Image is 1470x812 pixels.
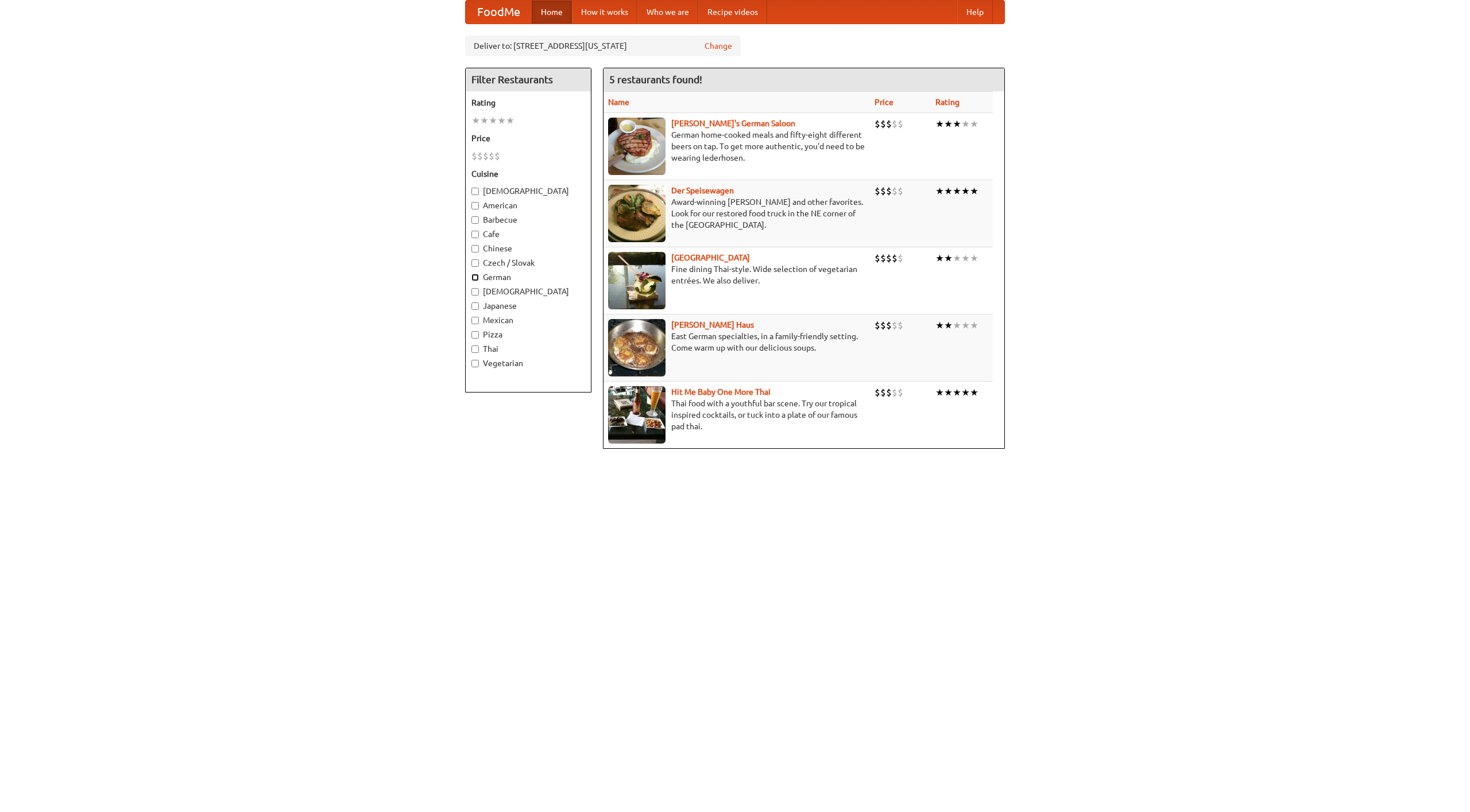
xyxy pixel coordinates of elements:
li: $ [875,185,880,197]
li: ★ [471,114,480,127]
a: [PERSON_NAME]'s German Saloon [671,119,795,128]
li: ★ [944,252,953,265]
a: FoodMe [466,1,532,24]
label: Cafe [471,228,585,240]
li: ★ [970,252,978,265]
li: ★ [953,252,961,265]
p: Fine dining Thai-style. Wide selection of vegetarian entrées. We also deliver. [608,263,865,286]
a: Rating [935,98,960,107]
li: ★ [935,185,944,197]
li: ★ [497,114,506,127]
li: ★ [961,185,970,197]
li: $ [886,252,892,265]
li: ★ [935,386,944,399]
input: Mexican [471,317,479,324]
li: $ [880,319,886,332]
a: Who we are [637,1,698,24]
img: esthers.jpg [608,118,666,175]
label: Chinese [471,243,585,254]
label: Thai [471,343,585,355]
input: Barbecue [471,216,479,224]
li: $ [875,386,880,399]
li: ★ [961,386,970,399]
div: Deliver to: [STREET_ADDRESS][US_STATE] [465,36,741,56]
li: ★ [961,319,970,332]
li: ★ [935,118,944,130]
li: $ [489,150,494,162]
input: Cafe [471,231,479,238]
li: ★ [961,118,970,130]
label: Vegetarian [471,358,585,369]
li: ★ [944,386,953,399]
input: [DEMOGRAPHIC_DATA] [471,288,479,296]
a: Hit Me Baby One More Thai [671,387,771,397]
a: [GEOGRAPHIC_DATA] [671,253,750,262]
a: Der Speisewagen [671,186,734,195]
li: ★ [489,114,497,127]
b: [PERSON_NAME] Haus [671,320,754,329]
li: ★ [970,386,978,399]
label: [DEMOGRAPHIC_DATA] [471,185,585,197]
input: [DEMOGRAPHIC_DATA] [471,188,479,195]
h5: Cuisine [471,168,585,180]
li: ★ [935,252,944,265]
li: $ [483,150,489,162]
p: Thai food with a youthful bar scene. Try our tropical inspired cocktails, or tuck into a plate of... [608,398,865,432]
li: $ [886,118,892,130]
li: $ [892,319,898,332]
label: Pizza [471,329,585,340]
label: German [471,271,585,283]
li: ★ [944,319,953,332]
li: $ [880,252,886,265]
p: Award-winning [PERSON_NAME] and other favorites. Look for our restored food truck in the NE corne... [608,196,865,231]
label: [DEMOGRAPHIC_DATA] [471,286,585,297]
a: Recipe videos [698,1,767,24]
label: Barbecue [471,214,585,226]
label: American [471,200,585,211]
li: ★ [506,114,514,127]
li: $ [898,185,903,197]
li: ★ [970,118,978,130]
li: ★ [944,118,953,130]
input: German [471,274,479,281]
li: $ [875,118,880,130]
li: $ [886,386,892,399]
a: How it works [572,1,637,24]
li: ★ [953,118,961,130]
li: $ [898,252,903,265]
li: ★ [953,185,961,197]
input: Czech / Slovak [471,259,479,267]
img: babythai.jpg [608,386,666,444]
label: Japanese [471,300,585,312]
input: Vegetarian [471,360,479,367]
li: $ [892,118,898,130]
h5: Price [471,133,585,144]
li: $ [880,118,886,130]
img: kohlhaus.jpg [608,319,666,376]
h5: Rating [471,97,585,108]
input: Chinese [471,245,479,252]
a: Price [875,98,893,107]
li: $ [898,386,903,399]
p: East German specialties, in a family-friendly setting. Come warm up with our delicious soups. [608,331,865,353]
li: $ [898,118,903,130]
img: satay.jpg [608,252,666,309]
li: ★ [953,386,961,399]
li: $ [875,319,880,332]
li: $ [880,386,886,399]
li: $ [875,252,880,265]
li: ★ [961,252,970,265]
li: $ [494,150,500,162]
input: American [471,202,479,209]
input: Japanese [471,302,479,310]
img: speisewagen.jpg [608,185,666,242]
li: ★ [944,185,953,197]
li: ★ [480,114,489,127]
li: $ [892,252,898,265]
li: $ [892,185,898,197]
h4: Filter Restaurants [466,68,591,91]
